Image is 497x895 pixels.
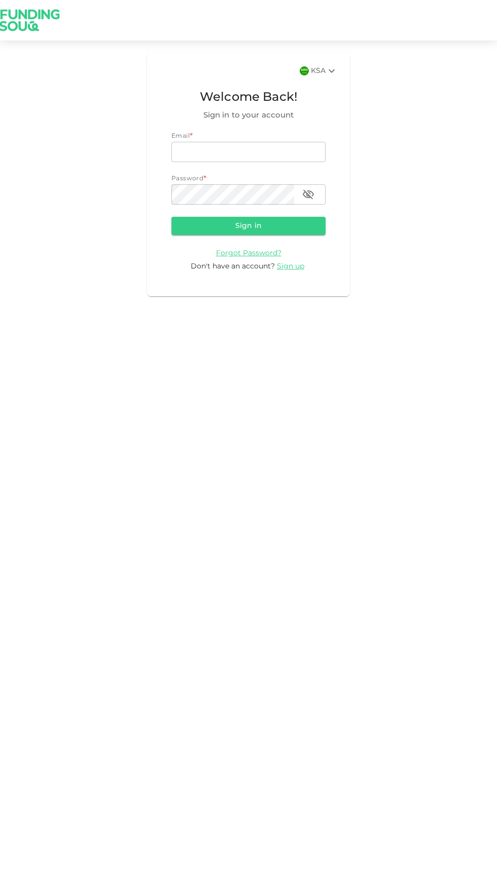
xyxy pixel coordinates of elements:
[171,184,294,205] input: password
[311,65,338,77] div: KSA
[216,249,281,257] a: Forgot Password?
[171,109,326,122] span: Sign in to your account
[216,250,281,257] span: Forgot Password?
[171,217,326,235] button: Sign in
[191,263,275,270] span: Don't have an account?
[277,263,304,270] span: Sign up
[171,176,203,182] span: Password
[300,66,309,75] img: flag-sa.b9a346574cdc8950dd34b50780441f57.svg
[171,133,190,139] span: Email
[171,142,326,162] input: email
[171,88,326,107] span: Welcome Back!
